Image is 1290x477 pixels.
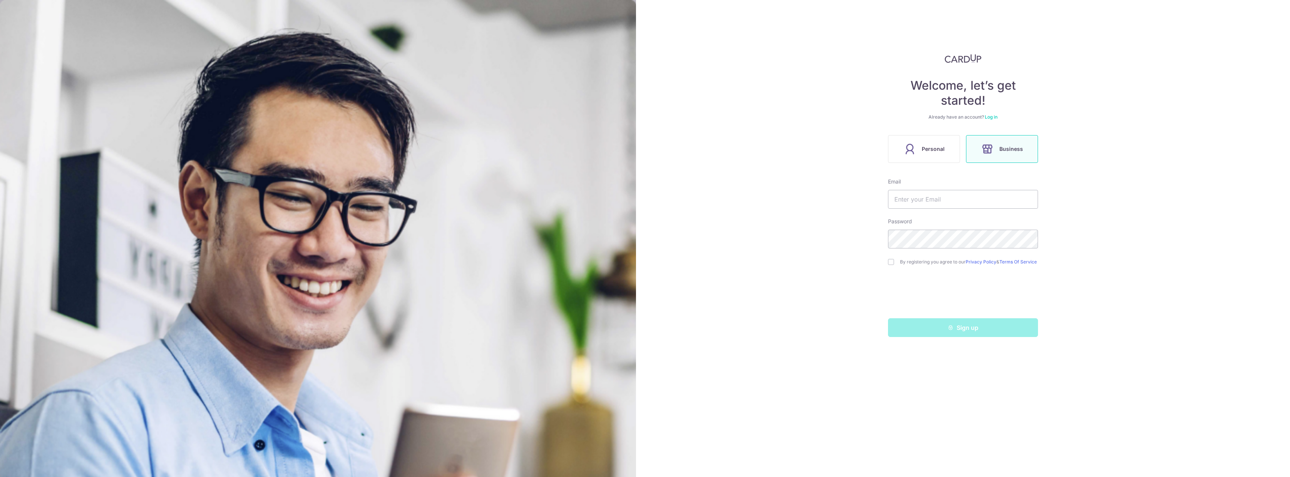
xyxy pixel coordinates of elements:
[900,259,1038,265] label: By registering you agree to our &
[885,135,963,163] a: Personal
[963,135,1041,163] a: Business
[999,259,1037,265] a: Terms Of Service
[888,114,1038,120] div: Already have an account?
[922,144,945,153] span: Personal
[888,218,912,225] label: Password
[888,190,1038,209] input: Enter your Email
[985,114,997,120] a: Log in
[906,280,1020,309] iframe: reCAPTCHA
[888,178,901,185] label: Email
[966,259,996,265] a: Privacy Policy
[999,144,1023,153] span: Business
[945,54,981,63] img: CardUp Logo
[888,78,1038,108] h4: Welcome, let’s get started!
